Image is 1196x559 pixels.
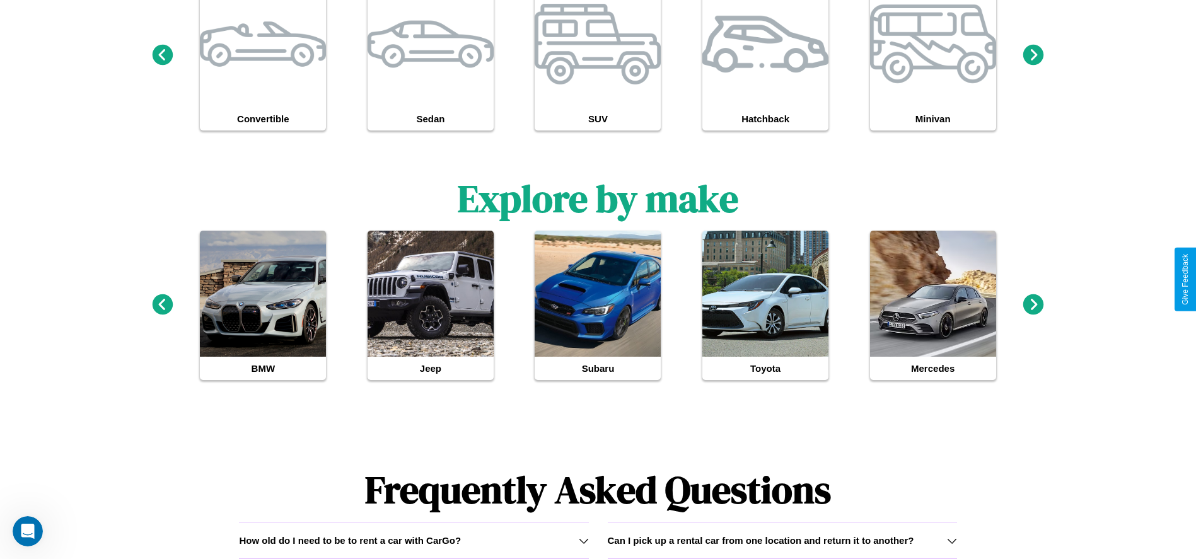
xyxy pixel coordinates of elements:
[702,357,828,380] h4: Toyota
[368,357,494,380] h4: Jeep
[200,357,326,380] h4: BMW
[608,535,914,546] h3: Can I pick up a rental car from one location and return it to another?
[535,357,661,380] h4: Subaru
[200,107,326,130] h4: Convertible
[535,107,661,130] h4: SUV
[239,458,956,522] h1: Frequently Asked Questions
[1181,254,1190,305] div: Give Feedback
[458,173,738,224] h1: Explore by make
[702,107,828,130] h4: Hatchback
[239,535,461,546] h3: How old do I need to be to rent a car with CarGo?
[870,357,996,380] h4: Mercedes
[368,107,494,130] h4: Sedan
[13,516,43,546] iframe: Intercom live chat
[870,107,996,130] h4: Minivan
